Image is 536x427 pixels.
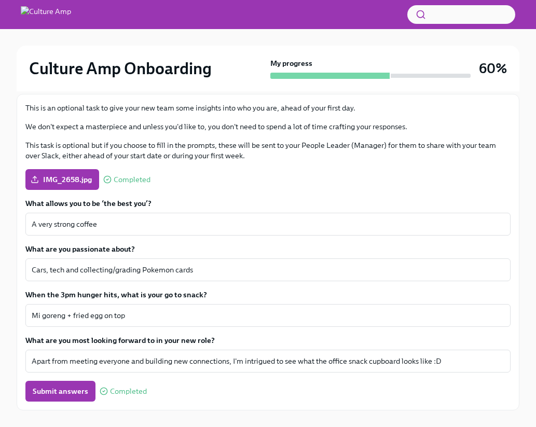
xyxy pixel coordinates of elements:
label: What allows you to be ‘the best you’? [25,198,511,209]
textarea: A very strong coffee [32,218,504,230]
h3: 60% [479,59,507,78]
textarea: Apart from meeting everyone and building new connections, I'm intrigued to see what the office sn... [32,355,504,367]
span: IMG_2658.jpg [33,174,92,185]
textarea: Mi goreng + fried egg on top [32,309,504,322]
img: Culture Amp [21,6,71,23]
span: Completed [114,176,150,184]
label: What are you most looking forward to in your new role? [25,335,511,346]
p: We don't expect a masterpiece and unless you'd like to, you don't need to spend a lot of time cra... [25,121,511,132]
label: What are you passionate about? [25,244,511,254]
span: Completed [110,388,147,395]
label: IMG_2658.jpg [25,169,99,190]
strong: My progress [270,58,312,68]
button: Submit answers [25,381,95,402]
span: Submit answers [33,386,88,396]
p: This is an optional task to give your new team some insights into who you are, ahead of your firs... [25,103,511,113]
h2: Culture Amp Onboarding [29,58,212,79]
p: This task is optional but if you choose to fill in the prompts, these will be sent to your People... [25,140,511,161]
textarea: Cars, tech and collecting/grading Pokemon cards [32,264,504,276]
label: When the 3pm hunger hits, what is your go to snack? [25,290,511,300]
